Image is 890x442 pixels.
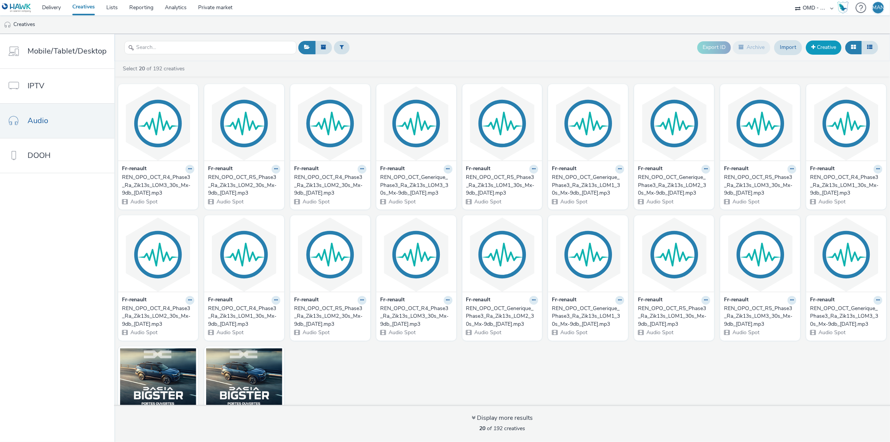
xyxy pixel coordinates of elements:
strong: Fr-renault [208,165,233,174]
img: REN_OPO_OCT_R4_Phase3_Ra_Zik13s_LOM1_30s_Mx-9db_2025-10-01.mp3 visual [808,86,884,161]
strong: Fr-renault [810,296,835,305]
img: REN_OPO_OCT_R5_Phase3_Ra_Zik13s_LOM1_30s_Mx-9db_2025-09-18.mp3 visual [636,217,712,292]
a: REN_OPO_OCT_R5_Phase3_Ra_Zik13s_LOM3_30s_Mx-9db_[DATE].mp3 [724,305,796,328]
a: REN_OPO_OCT_R5_Phase3_Ra_Zik13s_LOM1_30s_Mx-9db_[DATE].mp3 [466,174,539,197]
strong: Fr-renault [208,296,233,305]
a: Creative [806,41,841,54]
a: REN_OPO_OCT_R5_Phase3_Ra_Zik13s_LOM2_30s_Mx-9db_[DATE].mp3 [294,305,366,328]
img: REN_OPO_OCT_R4_Phase3_Ra_Zik13s_LOM3_30s_Mx-9db_2025-10-01.mp3 visual [120,86,196,161]
span: DOOH [28,150,50,161]
strong: Fr-renault [638,296,662,305]
span: Audio Spot [216,198,244,205]
button: Archive [733,41,770,54]
img: REN_OPO_OCT_Generique_Phase3_Ra_Zik13s_LOM2_30s_Mx-9db_2025-09-18.mp3 visual [464,217,540,292]
img: audio [4,21,11,29]
a: Hawk Academy [837,2,852,14]
div: MAN [872,2,884,13]
span: Audio Spot [560,198,587,205]
div: REN_OPO_OCT_R4_Phase3_Ra_Zik13s_LOM2_30s_Mx-9db_[DATE].mp3 [294,174,363,197]
img: REN_OPO_OCT_Generique_Phase3_Ra_Zik13s_LOM3_30s_Mx-9db_2025-09-18.mp3 visual [808,217,884,292]
img: REN_OPO_OCT_R4_Phase3_Ra_Zik13s_LOM2_30s_Mx-9db_2025-10-01.mp3 visual [292,86,368,161]
img: socio_demo-spotify_35_59ans-bigster_opo_octobre-s_audio1-pcc-nd-na-cpm-30_no_skip visual [120,348,196,423]
div: REN_OPO_OCT_Generique_Phase3_Ra_Zik13s_LOM3_30s_Mx-9db_[DATE].mp3 [380,174,449,197]
span: Audio Spot [388,198,416,205]
img: socio_demo-spotify_35_59ans-bigster_opo_octobre-s_audio2-pcc-nd-na-cpm-30_no_skip visual [206,348,282,423]
div: REN_OPO_OCT_R5_Phase3_Ra_Zik13s_LOM3_30s_Mx-9db_[DATE].mp3 [724,174,793,197]
span: Audio Spot [474,329,502,336]
strong: Fr-renault [122,165,146,174]
a: REN_OPO_OCT_Generique_Phase3_Ra_Zik13s_LOM1_30s_Mx-9db_[DATE].mp3 [552,305,624,328]
div: REN_OPO_OCT_Generique_Phase3_Ra_Zik13s_LOM1_30s_Mx-9db_[DATE].mp3 [552,305,621,328]
img: REN_OPO_OCT_R5_Phase3_Ra_Zik13s_LOM2_30s_Mx-9db_2025-09-18.mp3 visual [292,217,368,292]
span: Audio Spot [646,198,674,205]
a: REN_OPO_OCT_Generique_Phase3_Ra_Zik13s_LOM3_30s_Mx-9db_[DATE].mp3 [380,174,452,197]
strong: Fr-renault [466,296,491,305]
a: Select of 192 creatives [122,65,188,72]
input: Search... [124,41,296,54]
a: REN_OPO_OCT_Generique_Phase3_Ra_Zik13s_LOM2_30s_Mx-9db_[DATE].mp3 [638,174,710,197]
span: Audio Spot [818,329,846,336]
span: Audio Spot [560,329,587,336]
a: REN_OPO_OCT_R4_Phase3_Ra_Zik13s_LOM2_30s_Mx-9db_[DATE].mp3 [122,305,194,328]
div: REN_OPO_OCT_R4_Phase3_Ra_Zik13s_LOM1_30s_Mx-9db_[DATE].mp3 [208,305,277,328]
strong: Fr-renault [294,165,319,174]
span: Audio Spot [302,198,330,205]
span: Audio Spot [818,198,846,205]
span: Audio Spot [388,329,416,336]
a: REN_OPO_OCT_R5_Phase3_Ra_Zik13s_LOM3_30s_Mx-9db_[DATE].mp3 [724,174,796,197]
a: REN_OPO_OCT_R4_Phase3_Ra_Zik13s_LOM3_30s_Mx-9db_[DATE].mp3 [380,305,452,328]
strong: Fr-renault [552,296,576,305]
img: REN_OPO_OCT_Generique_Phase3_Ra_Zik13s_LOM2_30s_Mx-9db_2025-10-01.mp3 visual [636,86,712,161]
span: of 192 creatives [479,425,525,432]
img: undefined Logo [2,3,31,13]
img: REN_OPO_OCT_R5_Phase3_Ra_Zik13s_LOM3_30s_Mx-9db_2025-09-18.mp3 visual [722,217,798,292]
div: REN_OPO_OCT_R5_Phase3_Ra_Zik13s_LOM1_30s_Mx-9db_[DATE].mp3 [638,305,707,328]
div: REN_OPO_OCT_R4_Phase3_Ra_Zik13s_LOM3_30s_Mx-9db_[DATE].mp3 [122,174,191,197]
img: REN_OPO_OCT_Generique_Phase3_Ra_Zik13s_LOM3_30s_Mx-9db_2025-10-01.mp3 visual [378,86,454,161]
div: REN_OPO_OCT_Generique_Phase3_Ra_Zik13s_LOM2_30s_Mx-9db_[DATE].mp3 [638,174,707,197]
span: Mobile/Tablet/Desktop [28,45,107,57]
strong: Fr-renault [638,165,662,174]
a: REN_OPO_OCT_R5_Phase3_Ra_Zik13s_LOM1_30s_Mx-9db_[DATE].mp3 [638,305,710,328]
div: REN_OPO_OCT_R5_Phase3_Ra_Zik13s_LOM2_30s_Mx-9db_[DATE].mp3 [294,305,363,328]
div: REN_OPO_OCT_Generique_Phase3_Ra_Zik13s_LOM3_30s_Mx-9db_[DATE].mp3 [810,305,879,328]
div: Display more results [472,414,533,422]
button: Export ID [697,41,731,54]
img: REN_OPO_OCT_R5_Phase3_Ra_Zik13s_LOM2_30s_Mx-9db_2025-10-01.mp3 visual [206,86,282,161]
a: REN_OPO_OCT_R4_Phase3_Ra_Zik13s_LOM1_30s_Mx-9db_[DATE].mp3 [208,305,280,328]
a: Import [774,40,802,55]
a: REN_OPO_OCT_Generique_Phase3_Ra_Zik13s_LOM3_30s_Mx-9db_[DATE].mp3 [810,305,882,328]
strong: Fr-renault [724,296,748,305]
strong: 20 [139,65,145,72]
span: Audio Spot [302,329,330,336]
img: REN_OPO_OCT_R4_Phase3_Ra_Zik13s_LOM2_30s_Mx-9db_2025-09-18.mp3 visual [120,217,196,292]
span: IPTV [28,80,44,91]
strong: Fr-renault [466,165,491,174]
div: REN_OPO_OCT_Generique_Phase3_Ra_Zik13s_LOM1_30s_Mx-9db_[DATE].mp3 [552,174,621,197]
img: REN_OPO_OCT_Generique_Phase3_Ra_Zik13s_LOM1_30s_Mx-9db_2025-09-18.mp3 visual [550,217,626,292]
a: REN_OPO_OCT_Generique_Phase3_Ra_Zik13s_LOM1_30s_Mx-9db_[DATE].mp3 [552,174,624,197]
img: Hawk Academy [837,2,849,14]
a: REN_OPO_OCT_R5_Phase3_Ra_Zik13s_LOM2_30s_Mx-9db_[DATE].mp3 [208,174,280,197]
strong: Fr-renault [294,296,319,305]
a: REN_OPO_OCT_R4_Phase3_Ra_Zik13s_LOM2_30s_Mx-9db_[DATE].mp3 [294,174,366,197]
div: REN_OPO_OCT_Generique_Phase3_Ra_Zik13s_LOM2_30s_Mx-9db_[DATE].mp3 [466,305,535,328]
strong: Fr-renault [122,296,146,305]
span: Audio [28,115,48,126]
strong: Fr-renault [724,165,748,174]
div: REN_OPO_OCT_R4_Phase3_Ra_Zik13s_LOM1_30s_Mx-9db_[DATE].mp3 [810,174,879,197]
a: REN_OPO_OCT_Generique_Phase3_Ra_Zik13s_LOM2_30s_Mx-9db_[DATE].mp3 [466,305,539,328]
strong: 20 [479,425,485,432]
strong: Fr-renault [552,165,576,174]
span: Audio Spot [732,329,760,336]
strong: Fr-renault [380,165,405,174]
img: REN_OPO_OCT_R4_Phase3_Ra_Zik13s_LOM3_30s_Mx-9db_2025-09-18.mp3 visual [378,217,454,292]
strong: Fr-renault [810,165,835,174]
button: Table [861,41,878,54]
div: REN_OPO_OCT_R4_Phase3_Ra_Zik13s_LOM3_30s_Mx-9db_[DATE].mp3 [380,305,449,328]
a: REN_OPO_OCT_R4_Phase3_Ra_Zik13s_LOM3_30s_Mx-9db_[DATE].mp3 [122,174,194,197]
img: REN_OPO_OCT_Generique_Phase3_Ra_Zik13s_LOM1_30s_Mx-9db_2025-10-01.mp3 visual [550,86,626,161]
button: Grid [845,41,862,54]
div: REN_OPO_OCT_R5_Phase3_Ra_Zik13s_LOM1_30s_Mx-9db_[DATE].mp3 [466,174,535,197]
